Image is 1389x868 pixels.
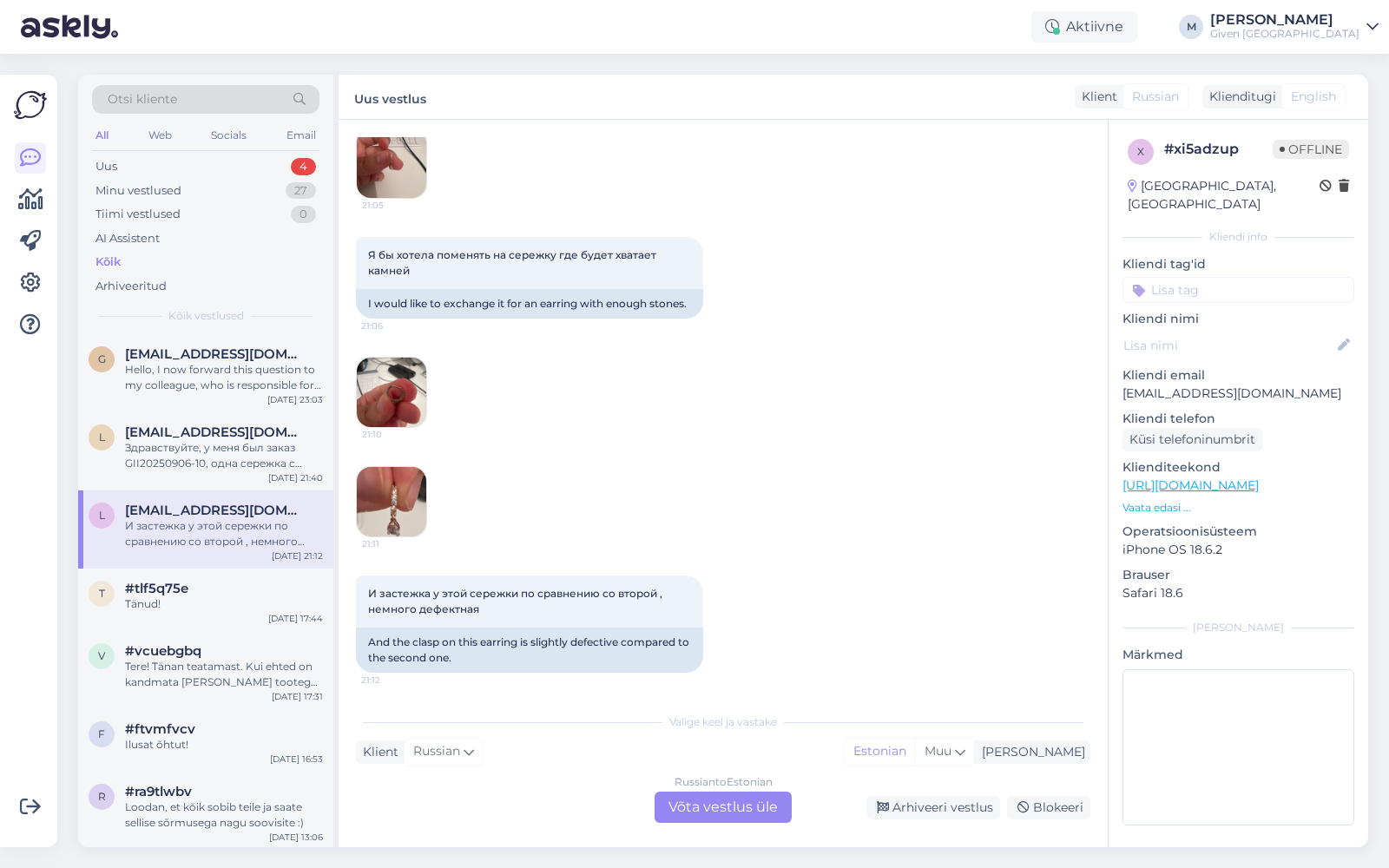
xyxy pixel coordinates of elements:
[1273,140,1349,159] span: Offline
[125,659,323,690] div: Tere! Tänan teatamast. Kui ehted on kandmata [PERSON_NAME] tootega on korras, siis saame teile ne...
[1122,277,1354,303] input: Lisa tag
[1210,13,1359,27] div: [PERSON_NAME]
[95,278,167,295] div: Arhiveeritud
[361,674,426,687] span: 21:12
[1122,385,1354,403] p: [EMAIL_ADDRESS][DOMAIN_NAME]
[125,424,306,440] span: lera180692@gmail.com
[413,742,460,761] span: Russian
[1137,145,1144,158] span: x
[108,90,177,108] span: Otsi kliente
[1122,646,1354,664] p: Märkmed
[1210,27,1359,41] div: Given [GEOGRAPHIC_DATA]
[357,467,426,536] img: Attachment
[95,158,117,175] div: Uus
[1128,177,1320,214] div: [GEOGRAPHIC_DATA], [GEOGRAPHIC_DATA]
[1122,541,1354,559] p: iPhone OS 18.6.2
[270,753,323,766] div: [DATE] 16:53
[14,89,47,122] img: Askly Logo
[125,346,306,362] span: g.matjuhhinaa@gmail.com
[356,628,703,673] div: And the clasp on this earring is slightly defective compared to the second one.
[1122,229,1354,245] div: Kliendi info
[125,440,323,471] div: Здравствуйте, у меня был заказ GII20250906-10, одна сережка с браком у нее отсуствует камень и не...
[1122,566,1354,584] p: Brauser
[357,358,426,427] img: Attachment
[1291,88,1336,106] span: English
[99,431,105,444] span: l
[125,784,192,799] span: #ra9tlwbv
[98,727,105,740] span: f
[125,737,323,753] div: Ilusat õhtut!
[95,206,181,223] div: Tiimi vestlused
[125,721,195,737] span: #ftvmfvcv
[1210,13,1379,41] a: [PERSON_NAME]Given [GEOGRAPHIC_DATA]
[362,199,427,212] span: 21:05
[357,128,426,198] img: Attachment
[1123,336,1334,355] input: Lisa nimi
[125,518,323,549] div: И застежка у этой сережки по сравнению со второй , немного дефектная
[291,158,316,175] div: 4
[125,503,306,518] span: lera180692@gmail.com
[1179,15,1203,39] div: M
[207,124,250,147] div: Socials
[1122,410,1354,428] p: Kliendi telefon
[269,831,323,844] div: [DATE] 13:06
[361,319,426,332] span: 21:06
[125,362,323,393] div: Hello, I now forward this question to my colleague, who is responsible for this. The reply will b...
[291,206,316,223] div: 0
[362,537,427,550] span: 21:11
[125,799,323,831] div: Loodan, et kõik sobib teile ja saate sellise sõrmusega nagu soovisite :)
[272,549,323,562] div: [DATE] 21:12
[95,230,160,247] div: AI Assistent
[268,471,323,484] div: [DATE] 21:40
[145,124,175,147] div: Web
[1007,796,1090,819] div: Blokeeri
[845,739,915,765] div: Estonian
[1122,500,1354,516] p: Vaata edasi ...
[99,509,105,522] span: l
[98,649,105,662] span: v
[286,182,316,200] div: 27
[1122,458,1354,477] p: Klienditeekond
[267,393,323,406] div: [DATE] 23:03
[98,790,106,803] span: r
[866,796,1000,819] div: Arhiveeri vestlus
[1164,139,1273,160] div: # xi5adzup
[283,124,319,147] div: Email
[95,253,121,271] div: Kõik
[655,792,792,823] div: Võta vestlus üle
[925,743,951,759] span: Muu
[356,289,703,319] div: I would like to exchange it for an earring with enough stones.
[1031,11,1137,43] div: Aktiivne
[125,643,201,659] span: #vcuebgbq
[95,182,181,200] div: Minu vestlused
[1202,88,1276,106] div: Klienditugi
[675,774,773,790] div: Russian to Estonian
[1122,310,1354,328] p: Kliendi nimi
[1122,255,1354,273] p: Kliendi tag'id
[1122,428,1262,451] div: Küsi telefoninumbrit
[168,308,244,324] span: Kõik vestlused
[1075,88,1117,106] div: Klient
[268,612,323,625] div: [DATE] 17:44
[354,85,426,108] label: Uus vestlus
[368,587,665,615] span: И застежка у этой сережки по сравнению со второй , немного дефектная
[368,248,659,277] span: Я бы хотела поменять на сережку где будет хватает камней
[1122,477,1259,493] a: [URL][DOMAIN_NAME]
[1122,620,1354,635] div: [PERSON_NAME]
[975,743,1085,761] div: [PERSON_NAME]
[1122,523,1354,541] p: Operatsioonisüsteem
[98,352,106,365] span: g
[362,428,427,441] span: 21:10
[1132,88,1179,106] span: Russian
[272,690,323,703] div: [DATE] 17:31
[356,714,1090,730] div: Valige keel ja vastake
[92,124,112,147] div: All
[125,581,188,596] span: #tlf5q75e
[125,596,323,612] div: Tänud!
[1122,366,1354,385] p: Kliendi email
[99,587,105,600] span: t
[1122,584,1354,602] p: Safari 18.6
[356,743,398,761] div: Klient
